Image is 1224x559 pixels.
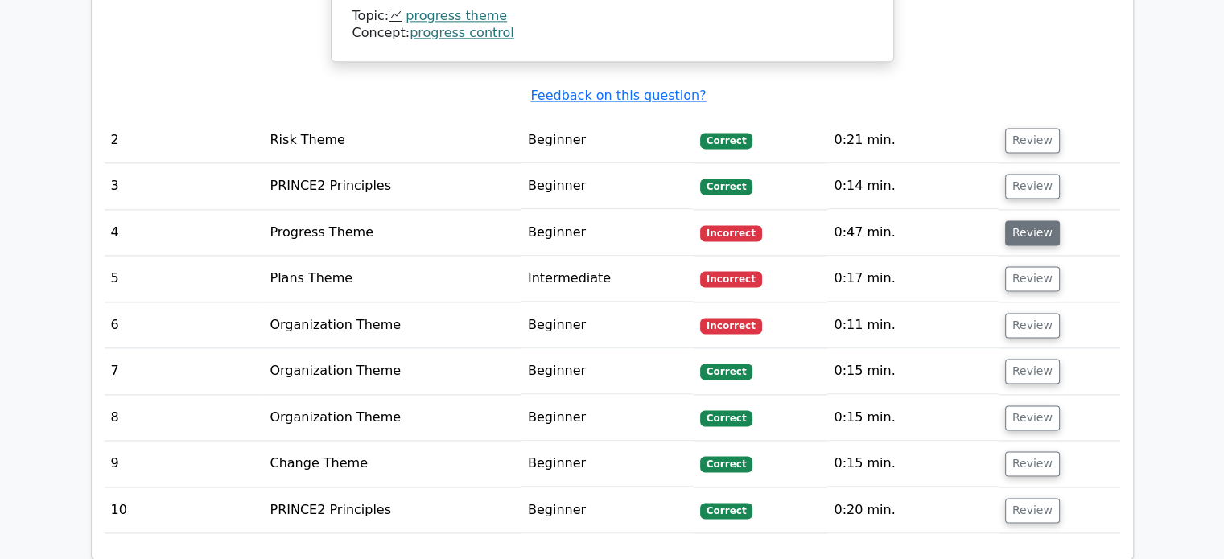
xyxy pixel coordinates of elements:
[263,210,521,256] td: Progress Theme
[1005,498,1060,523] button: Review
[410,25,514,40] a: progress control
[105,348,264,394] td: 7
[263,395,521,441] td: Organization Theme
[521,487,694,533] td: Beginner
[521,163,694,209] td: Beginner
[105,210,264,256] td: 4
[263,441,521,487] td: Change Theme
[827,395,998,441] td: 0:15 min.
[105,163,264,209] td: 3
[1005,313,1060,338] button: Review
[827,487,998,533] td: 0:20 min.
[263,348,521,394] td: Organization Theme
[352,25,872,42] div: Concept:
[1005,174,1060,199] button: Review
[263,256,521,302] td: Plans Theme
[530,88,706,103] a: Feedback on this question?
[700,225,762,241] span: Incorrect
[521,348,694,394] td: Beginner
[1005,266,1060,291] button: Review
[105,441,264,487] td: 9
[521,395,694,441] td: Beginner
[827,117,998,163] td: 0:21 min.
[827,348,998,394] td: 0:15 min.
[521,256,694,302] td: Intermediate
[700,179,752,195] span: Correct
[1005,359,1060,384] button: Review
[827,256,998,302] td: 0:17 min.
[827,210,998,256] td: 0:47 min.
[700,133,752,149] span: Correct
[827,163,998,209] td: 0:14 min.
[521,302,694,348] td: Beginner
[700,410,752,426] span: Correct
[105,487,264,533] td: 10
[827,441,998,487] td: 0:15 min.
[700,503,752,519] span: Correct
[263,487,521,533] td: PRINCE2 Principles
[105,395,264,441] td: 8
[263,163,521,209] td: PRINCE2 Principles
[105,117,264,163] td: 2
[352,8,872,25] div: Topic:
[700,271,762,287] span: Incorrect
[1005,405,1060,430] button: Review
[105,256,264,302] td: 5
[1005,220,1060,245] button: Review
[263,302,521,348] td: Organization Theme
[406,8,507,23] a: progress theme
[263,117,521,163] td: Risk Theme
[700,456,752,472] span: Correct
[521,210,694,256] td: Beginner
[1005,128,1060,153] button: Review
[827,302,998,348] td: 0:11 min.
[521,441,694,487] td: Beginner
[521,117,694,163] td: Beginner
[1005,451,1060,476] button: Review
[700,318,762,334] span: Incorrect
[700,364,752,380] span: Correct
[105,302,264,348] td: 6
